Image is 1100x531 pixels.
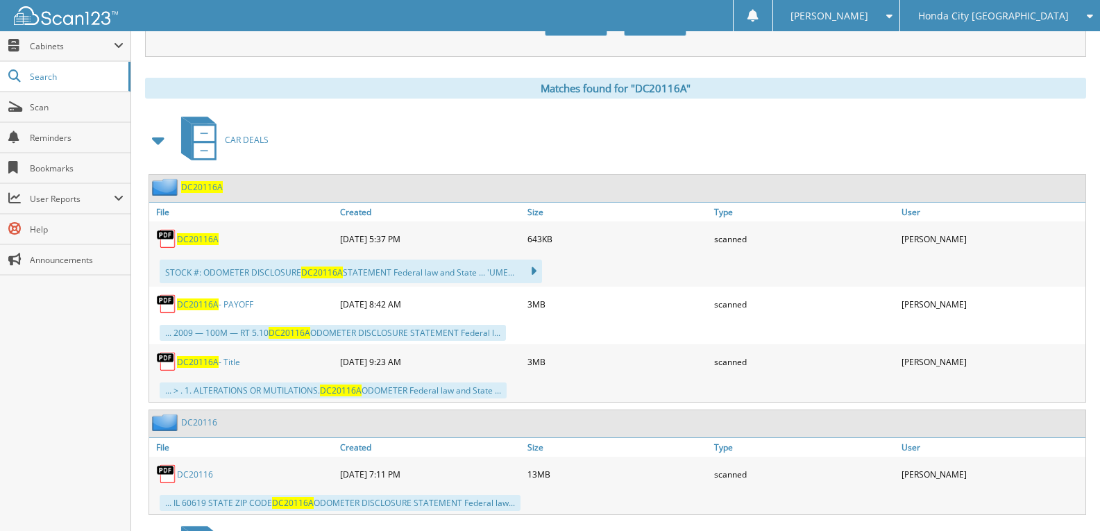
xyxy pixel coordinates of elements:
div: ... > . 1. ALTERATIONS OR MUTILATIONS. ODOMETER Federal law and State ... [160,382,507,398]
div: [DATE] 5:37 PM [337,225,524,253]
div: ... IL 60619 STATE ZIP CODE ODOMETER DISCLOSURE STATEMENT Federal law... [160,495,521,511]
span: User Reports [30,193,114,205]
a: DC20116A- Title [177,356,240,368]
img: PDF.png [156,228,177,249]
div: 3MB [524,348,711,376]
div: [DATE] 8:42 AM [337,290,524,318]
a: DC20116A- PAYOFF [177,298,253,310]
div: [DATE] 7:11 PM [337,460,524,488]
div: scanned [711,348,898,376]
div: 3MB [524,290,711,318]
a: File [149,438,337,457]
div: STOCK #: ODOMETER DISCLOSURE STATEMENT Federal law and State ... 'UME... [160,260,542,283]
a: DC20116 [177,469,213,480]
a: DC20116A [177,233,219,245]
span: Search [30,71,121,83]
div: [PERSON_NAME] [898,225,1085,253]
span: Honda City [GEOGRAPHIC_DATA] [918,12,1069,20]
div: scanned [711,460,898,488]
span: Announcements [30,254,124,266]
span: CAR DEALS [225,134,269,146]
a: CAR DEALS [173,112,269,167]
img: PDF.png [156,464,177,484]
img: scan123-logo-white.svg [14,6,118,25]
span: [PERSON_NAME] [790,12,868,20]
div: ... 2009 — 100M — RT 5.10 ODOMETER DISCLOSURE STATEMENT Federal l... [160,325,506,341]
div: scanned [711,290,898,318]
span: DC20116A [177,298,219,310]
img: PDF.png [156,294,177,314]
a: DC20116 [181,416,217,428]
span: DC20116A [301,267,343,278]
a: Created [337,203,524,221]
a: Type [711,438,898,457]
div: [DATE] 9:23 AM [337,348,524,376]
span: DC20116A [269,327,310,339]
span: DC20116A [272,497,314,509]
a: File [149,203,337,221]
div: 643KB [524,225,711,253]
span: DC20116A [177,356,219,368]
span: Reminders [30,132,124,144]
a: Type [711,203,898,221]
a: User [898,438,1085,457]
a: DC20116A [181,181,223,193]
a: User [898,203,1085,221]
a: Size [524,203,711,221]
div: [PERSON_NAME] [898,290,1085,318]
div: 13MB [524,460,711,488]
iframe: Chat Widget [1031,464,1100,531]
img: folder2.png [152,414,181,431]
span: Help [30,224,124,235]
a: Created [337,438,524,457]
div: [PERSON_NAME] [898,348,1085,376]
img: folder2.png [152,178,181,196]
div: scanned [711,225,898,253]
span: DC20116A [320,385,362,396]
a: Size [524,438,711,457]
img: PDF.png [156,351,177,372]
span: Cabinets [30,40,114,52]
div: Matches found for "DC20116A" [145,78,1086,99]
span: Bookmarks [30,162,124,174]
span: Scan [30,101,124,113]
div: [PERSON_NAME] [898,460,1085,488]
